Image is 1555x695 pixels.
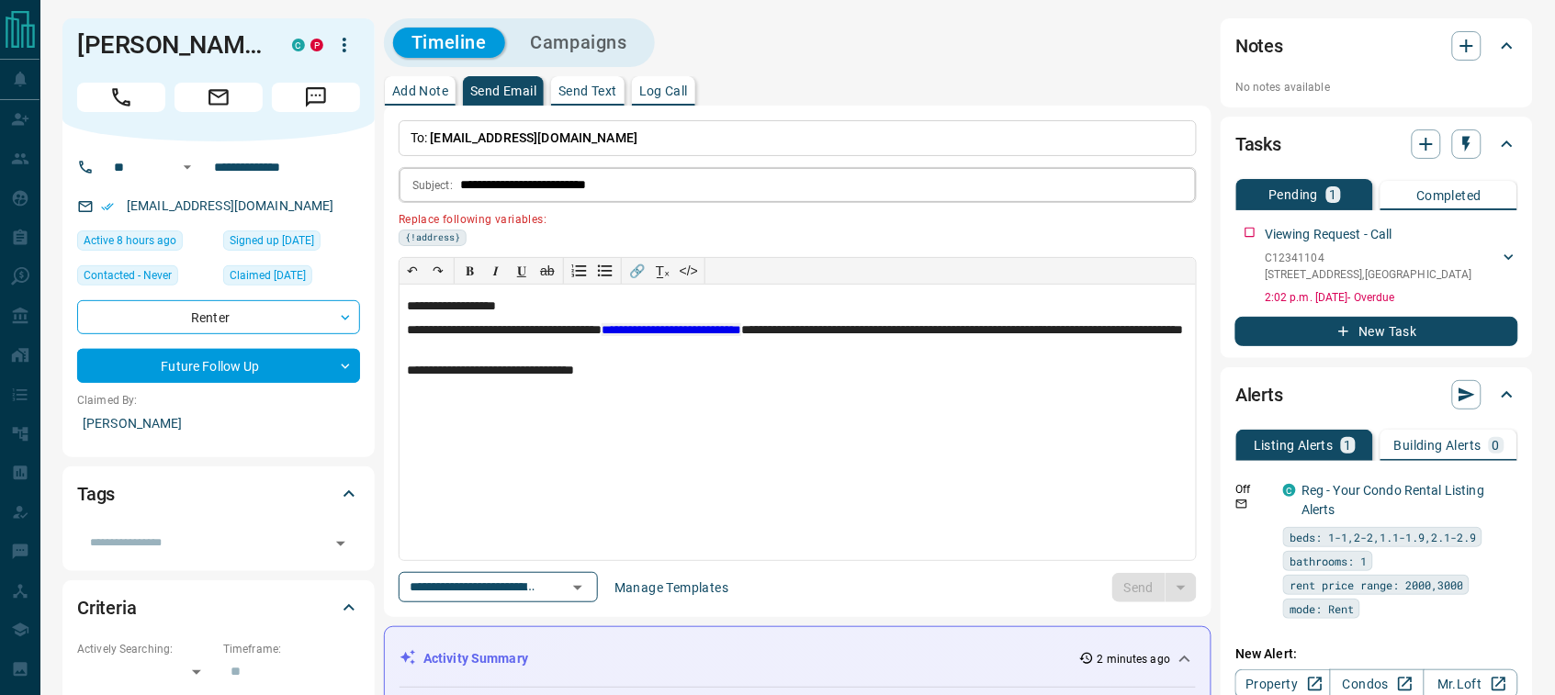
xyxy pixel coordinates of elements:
span: 𝐔 [517,263,526,278]
p: Add Note [392,84,448,97]
p: Replace following variables: [399,206,1184,230]
button: Timeline [393,28,505,58]
p: To: [399,120,1197,156]
p: Subject: [412,177,453,194]
p: Send Email [470,84,536,97]
p: 1 [1345,439,1352,452]
div: Alerts [1235,373,1518,417]
a: [EMAIL_ADDRESS][DOMAIN_NAME] [127,198,334,213]
p: Listing Alerts [1254,439,1334,452]
button: New Task [1235,317,1518,346]
h2: Criteria [77,593,137,622]
button: 𝐔 [509,258,535,284]
span: [EMAIL_ADDRESS][DOMAIN_NAME] [431,130,638,145]
button: 𝐁 [457,258,483,284]
span: mode: Rent [1290,600,1354,618]
span: Call [77,83,165,112]
span: Signed up [DATE] [230,231,314,250]
p: Actively Searching: [77,641,214,657]
p: Off [1235,481,1272,498]
span: Message [272,83,360,112]
button: Campaigns [513,28,646,58]
span: bathrooms: 1 [1290,552,1367,570]
div: Renter [77,300,360,334]
div: Criteria [77,586,360,630]
a: Reg - Your Condo Rental Listing Alerts [1301,483,1484,517]
span: Active 8 hours ago [84,231,176,250]
div: Activity Summary2 minutes ago [400,642,1196,676]
button: 𝑰 [483,258,509,284]
svg: Email [1235,498,1248,510]
span: beds: 1-1,2-2,1.1-1.9,2.1-2.9 [1290,528,1476,546]
p: Completed [1416,189,1482,202]
p: Log Call [639,84,688,97]
span: Email [175,83,263,112]
p: [PERSON_NAME] [77,409,360,439]
p: No notes available [1235,79,1518,95]
h2: Alerts [1235,380,1283,409]
button: Bullet list [592,258,618,284]
s: ab [540,263,555,278]
p: 2:02 p.m. [DATE] - Overdue [1265,289,1518,306]
button: Open [328,531,354,556]
p: Timeframe: [223,641,360,657]
button: ab [535,258,560,284]
div: Tags [77,472,360,516]
button: Manage Templates [603,573,739,602]
div: Tasks [1235,122,1518,166]
div: Tue Jun 14 2016 [223,230,360,256]
p: Pending [1269,188,1319,201]
button: 🔗 [625,258,650,284]
button: </> [676,258,702,284]
span: rent price range: 2000,3000 [1290,576,1463,594]
span: Claimed [DATE] [230,266,306,285]
p: Send Text [558,84,617,97]
p: 0 [1493,439,1500,452]
div: Wed Aug 13 2025 [77,230,214,256]
button: ↶ [400,258,425,284]
button: Open [176,156,198,178]
p: New Alert: [1235,645,1518,664]
h1: [PERSON_NAME] [77,30,265,60]
p: 2 minutes ago [1098,651,1170,667]
p: Activity Summary [423,649,528,668]
p: C12341104 [1265,250,1472,266]
button: Numbered list [567,258,592,284]
div: split button [1112,573,1198,602]
button: Open [565,575,591,600]
div: condos.ca [292,39,305,51]
div: C12341104[STREET_ADDRESS],[GEOGRAPHIC_DATA] [1265,246,1518,286]
div: Notes [1235,24,1518,68]
p: [STREET_ADDRESS] , [GEOGRAPHIC_DATA] [1265,266,1472,283]
h2: Tasks [1235,129,1281,159]
h2: Tags [77,479,115,509]
h2: Notes [1235,31,1283,61]
p: Building Alerts [1394,439,1482,452]
p: 1 [1330,188,1337,201]
p: Viewing Request - Call [1265,225,1392,244]
button: ↷ [425,258,451,284]
span: Contacted - Never [84,266,172,285]
button: T̲ₓ [650,258,676,284]
p: Claimed By: [77,392,360,409]
div: property.ca [310,39,323,51]
svg: Email Verified [101,200,114,213]
div: Mon Jun 10 2019 [223,265,360,291]
span: {!address} [405,230,460,245]
div: condos.ca [1283,484,1296,497]
div: Future Follow Up [77,349,360,383]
